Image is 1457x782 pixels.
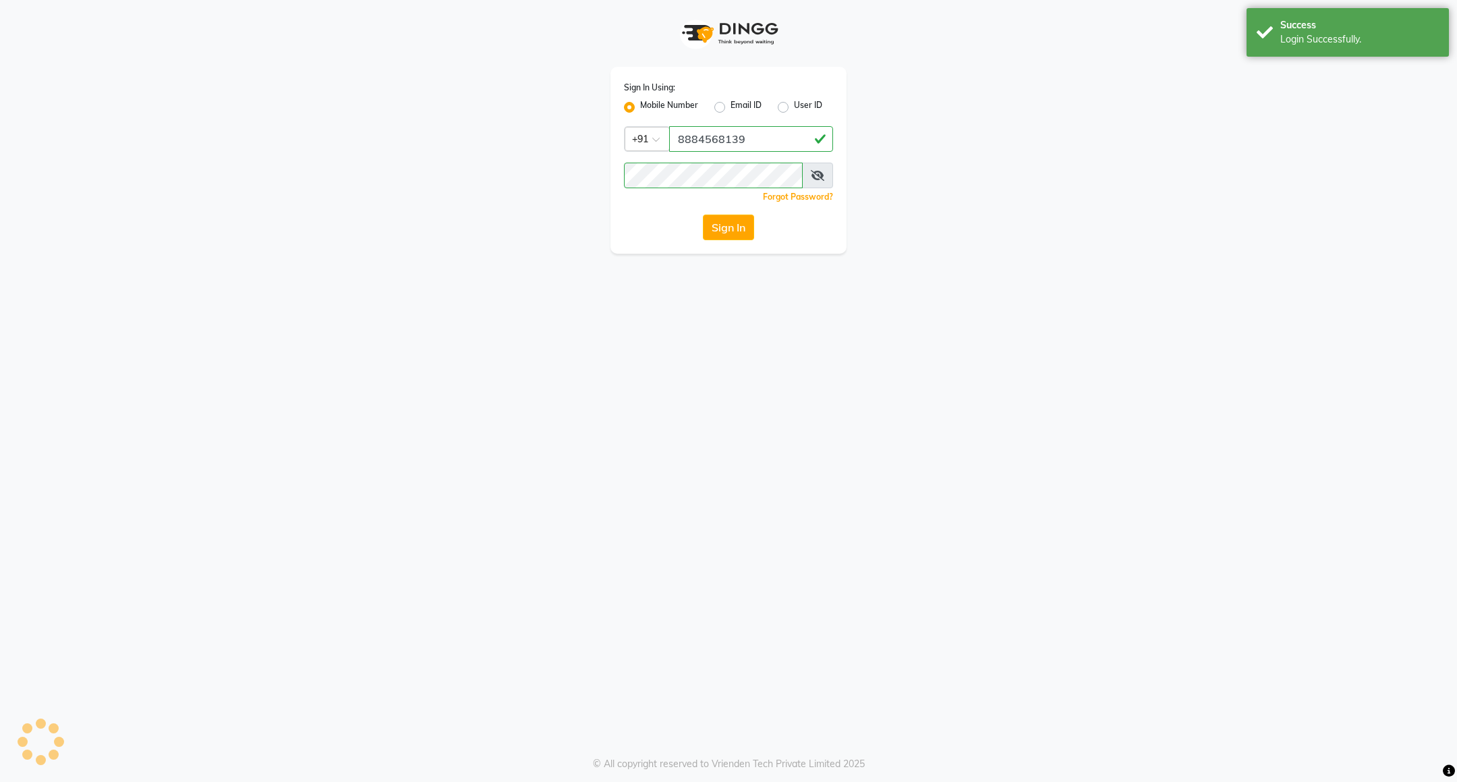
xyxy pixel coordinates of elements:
[794,99,822,115] label: User ID
[1280,32,1439,47] div: Login Successfully.
[675,13,782,53] img: logo1.svg
[1280,18,1439,32] div: Success
[731,99,762,115] label: Email ID
[763,192,833,202] a: Forgot Password?
[624,163,803,188] input: Username
[624,82,675,94] label: Sign In Using:
[703,215,754,240] button: Sign In
[669,126,833,152] input: Username
[640,99,698,115] label: Mobile Number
